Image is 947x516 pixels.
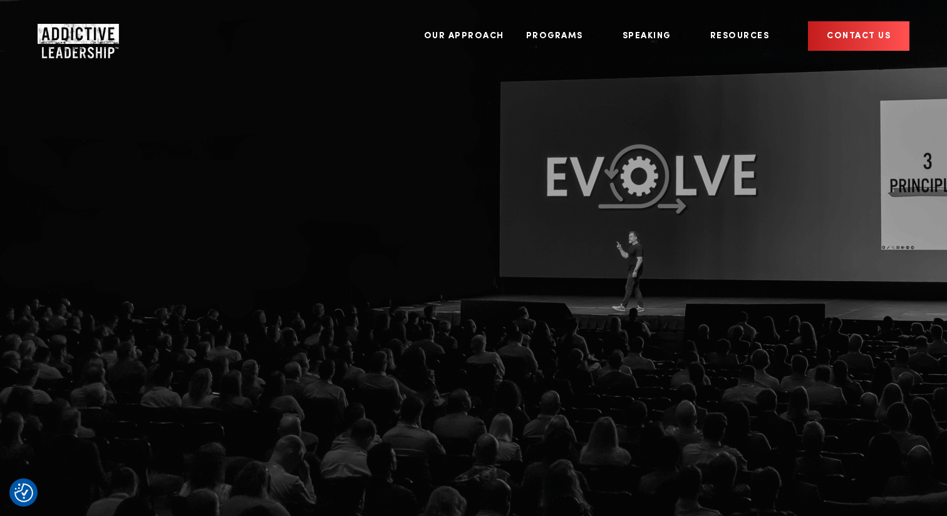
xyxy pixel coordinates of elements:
[808,21,909,51] a: CONTACT US
[38,24,113,49] a: Home
[14,483,33,502] button: Consent Preferences
[517,13,596,60] a: Programs
[415,13,514,60] a: Our Approach
[613,13,683,60] a: Speaking
[701,13,782,60] a: Resources
[14,483,33,502] img: Revisit consent button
